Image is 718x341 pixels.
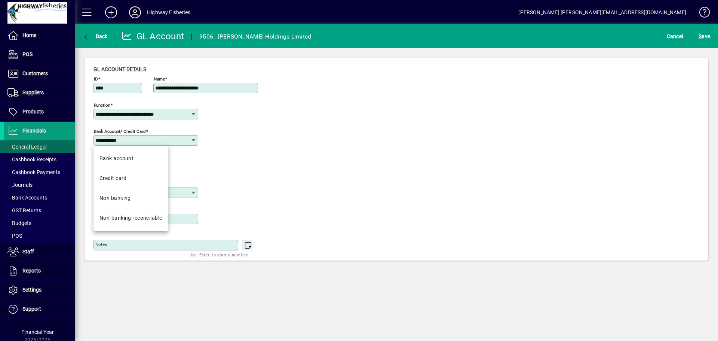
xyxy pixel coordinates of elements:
span: Suppliers [22,89,44,95]
span: Budgets [7,220,31,226]
a: Journals [4,179,75,191]
button: Back [81,30,110,43]
mat-label: ID [94,76,98,82]
button: Save [697,30,712,43]
div: GL Account [122,30,184,42]
mat-label: Bank Account/ Credit card [94,129,146,134]
span: Cashbook Payments [7,169,60,175]
a: Knowledge Base [694,1,709,26]
mat-label: Function [94,103,110,108]
div: Highway Fisheries [147,6,190,18]
a: GST Returns [4,204,75,217]
span: Cashbook Receipts [7,156,56,162]
a: Budgets [4,217,75,229]
div: Non-banking reconcilable [99,214,162,222]
span: Financials [22,128,46,134]
button: Profile [123,6,147,19]
span: Customers [22,70,48,76]
a: Cashbook Payments [4,166,75,179]
span: GL account details [93,66,146,72]
span: General Ledger [7,144,47,150]
span: Bank Accounts [7,195,47,201]
span: S [699,33,702,39]
a: General Ledger [4,140,75,153]
a: Cashbook Receipts [4,153,75,166]
mat-label: Notes [95,242,107,247]
span: ave [699,30,710,42]
span: Support [22,306,41,312]
span: Journals [7,182,33,188]
mat-option: Bank account [93,149,168,168]
a: Settings [4,281,75,299]
app-page-header-button: Back [75,30,116,43]
div: [PERSON_NAME] [PERSON_NAME][EMAIL_ADDRESS][DOMAIN_NAME] [518,6,686,18]
div: Credit card [99,174,127,182]
span: Products [22,109,44,115]
div: Bank account [99,155,134,162]
span: Cancel [667,30,683,42]
a: Reports [4,262,75,280]
a: Support [4,300,75,319]
div: Non banking [99,194,131,202]
a: Customers [4,64,75,83]
mat-option: Non banking [93,188,168,208]
a: Home [4,26,75,45]
span: Home [22,32,36,38]
a: Staff [4,243,75,261]
span: Back [83,33,108,39]
mat-label: Name [154,76,165,82]
div: 9506 - [PERSON_NAME] Holdings Limited [199,31,311,43]
button: Add [99,6,123,19]
mat-option: Non-banking reconcilable [93,208,168,228]
span: Reports [22,268,41,274]
span: Settings [22,287,42,293]
a: Suppliers [4,83,75,102]
button: Cancel [665,30,685,43]
span: POS [7,233,22,239]
span: Staff [22,249,34,255]
a: POS [4,45,75,64]
span: Financial Year [21,329,54,335]
span: GST Returns [7,207,41,213]
mat-hint: Use 'Enter' to start a new line [190,250,248,259]
a: Products [4,103,75,121]
mat-option: Credit card [93,168,168,188]
a: POS [4,229,75,242]
a: Bank Accounts [4,191,75,204]
span: POS [22,51,33,57]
